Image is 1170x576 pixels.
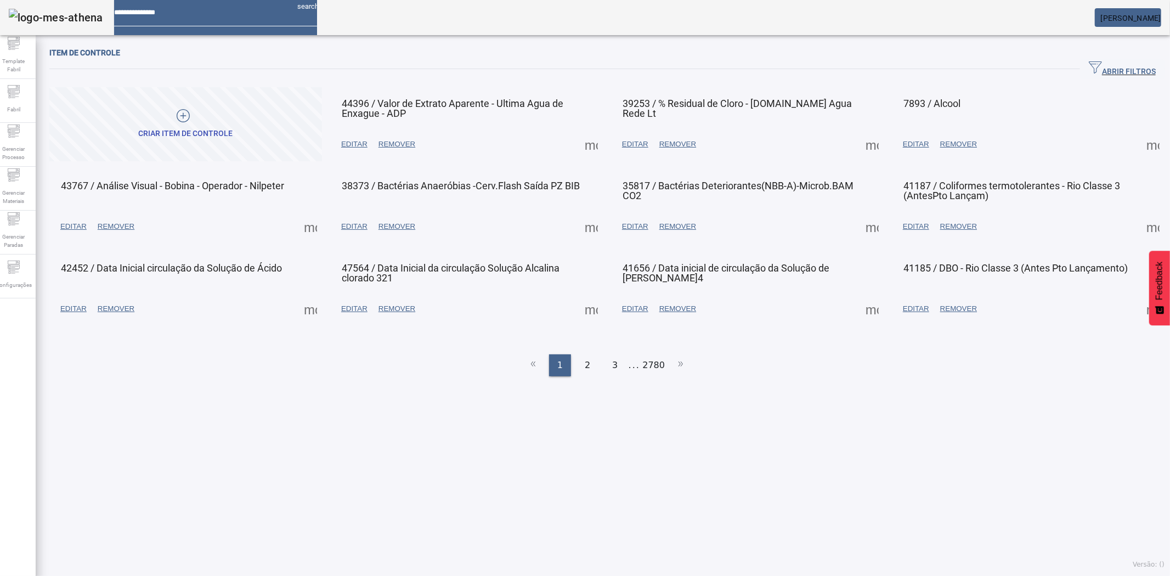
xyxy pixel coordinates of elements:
span: EDITAR [903,139,929,150]
li: ... [629,354,640,376]
span: REMOVER [378,221,415,232]
span: 7893 / Alcool [903,98,960,109]
img: logo-mes-athena [9,9,103,26]
button: Mais [581,217,601,236]
button: Mais [1143,134,1163,154]
button: REMOVER [935,217,982,236]
span: ABRIR FILTROS [1089,61,1156,77]
button: EDITAR [617,134,654,154]
span: REMOVER [98,303,134,314]
span: [PERSON_NAME] [1101,14,1161,22]
span: EDITAR [341,139,368,150]
span: 47564 / Data Inicial da circulação Solução Alcalina clorado 321 [342,262,559,284]
button: REMOVER [373,217,421,236]
span: 39253 / % Residual de Cloro - [DOMAIN_NAME] Agua Rede Lt [623,98,852,119]
span: REMOVER [378,303,415,314]
span: 2 [585,359,590,372]
button: Mais [581,299,601,319]
button: EDITAR [336,299,373,319]
span: 43767 / Análise Visual - Bobina - Operador - Nilpeter [61,180,284,191]
span: REMOVER [940,139,977,150]
span: EDITAR [622,139,648,150]
span: REMOVER [659,139,696,150]
span: Feedback [1155,262,1165,300]
span: 42452 / Data Inicial circulação da Solução de Ácido [61,262,282,274]
button: REMOVER [92,299,140,319]
button: REMOVER [654,299,702,319]
span: REMOVER [98,221,134,232]
button: EDITAR [897,134,935,154]
button: REMOVER [654,134,702,154]
button: REMOVER [92,217,140,236]
span: EDITAR [341,221,368,232]
button: Mais [581,134,601,154]
button: Mais [862,217,882,236]
span: REMOVER [659,221,696,232]
button: ABRIR FILTROS [1080,59,1165,79]
span: REMOVER [940,221,977,232]
span: 35817 / Bactérias Deteriorantes(NBB-A)-Microb.BAM CO2 [623,180,854,201]
span: Versão: () [1133,561,1165,568]
button: EDITAR [897,299,935,319]
button: EDITAR [617,299,654,319]
span: 41185 / DBO - Rio Classe 3 (Antes Pto Lançamento) [903,262,1128,274]
button: REMOVER [935,134,982,154]
span: 41187 / Coliformes termotolerantes - Rio Classe 3 (AntesPto Lançam) [903,180,1120,201]
button: Criar item de controle [49,87,322,161]
button: Feedback - Mostrar pesquisa [1149,251,1170,325]
span: EDITAR [60,221,87,232]
span: Fabril [4,102,24,117]
span: 41656 / Data inicial de circulação da Solução de [PERSON_NAME]4 [623,262,829,284]
button: EDITAR [55,299,92,319]
span: 3 [612,359,618,372]
button: Mais [862,134,882,154]
button: REMOVER [935,299,982,319]
button: EDITAR [336,134,373,154]
span: EDITAR [903,221,929,232]
div: Criar item de controle [139,128,233,139]
span: REMOVER [378,139,415,150]
button: Mais [301,299,320,319]
button: REMOVER [373,299,421,319]
button: EDITAR [55,217,92,236]
span: 44396 / Valor de Extrato Aparente - Ultima Agua de Enxague - ADP [342,98,563,119]
button: Mais [862,299,882,319]
span: EDITAR [622,221,648,232]
button: REMOVER [654,217,702,236]
li: 2780 [642,354,665,376]
button: EDITAR [336,217,373,236]
button: Mais [1143,299,1163,319]
span: REMOVER [940,303,977,314]
button: Mais [301,217,320,236]
span: EDITAR [341,303,368,314]
span: Item de controle [49,48,120,57]
button: EDITAR [897,217,935,236]
button: REMOVER [373,134,421,154]
span: EDITAR [622,303,648,314]
button: Mais [1143,217,1163,236]
span: REMOVER [659,303,696,314]
span: EDITAR [903,303,929,314]
span: EDITAR [60,303,87,314]
button: EDITAR [617,217,654,236]
span: 38373 / Bactérias Anaeróbias -Cerv.Flash Saída PZ BIB [342,180,580,191]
